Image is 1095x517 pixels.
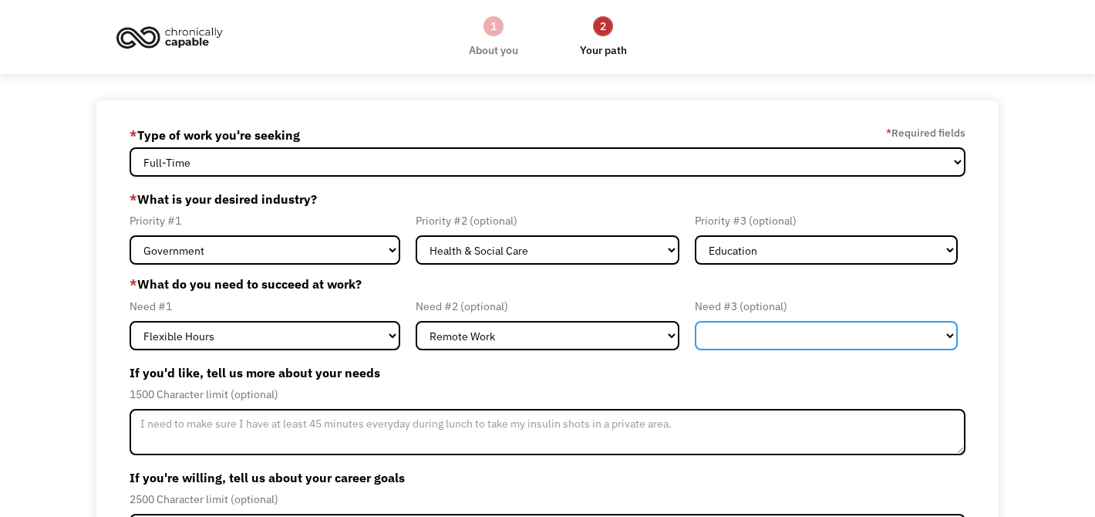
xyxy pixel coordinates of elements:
div: Need #2 (optional) [416,297,679,316]
img: Chronically Capable logo [112,20,227,54]
div: Need #1 [130,297,401,316]
a: 2Your path [580,15,627,59]
div: Your path [580,41,627,59]
label: If you're willing, tell us about your career goals [130,465,966,490]
div: 1 [483,16,504,36]
div: 1500 Character limit (optional) [130,385,966,404]
a: 1About you [469,15,518,59]
div: 2 [593,16,613,36]
label: Type of work you're seeking [130,123,300,147]
div: Priority #3 (optional) [695,211,959,230]
div: Priority #2 (optional) [416,211,679,230]
label: If you'd like, tell us more about your needs [130,360,966,385]
label: Required fields [886,123,965,142]
div: 2500 Character limit (optional) [130,490,966,509]
label: What is your desired industry? [130,187,966,211]
div: Priority #1 [130,211,401,230]
div: Need #3 (optional) [695,297,959,316]
label: What do you need to succeed at work? [130,275,966,293]
div: About you [469,41,518,59]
